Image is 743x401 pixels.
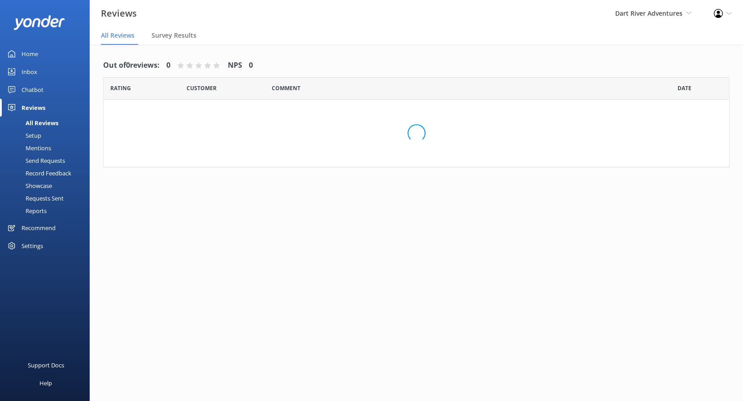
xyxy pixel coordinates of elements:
span: All Reviews [101,31,135,40]
div: Settings [22,237,43,255]
div: Showcase [5,179,52,192]
h4: NPS [228,60,242,71]
div: Reports [5,205,47,217]
div: Mentions [5,142,51,154]
div: Inbox [22,63,37,81]
a: All Reviews [5,117,90,129]
span: Date [187,84,217,92]
div: Requests Sent [5,192,64,205]
div: Setup [5,129,41,142]
div: Reviews [22,99,45,117]
div: Help [39,374,52,392]
a: Setup [5,129,90,142]
a: Record Feedback [5,167,90,179]
span: Survey Results [152,31,196,40]
div: Recommend [22,219,56,237]
div: Home [22,45,38,63]
h4: 0 [166,60,170,71]
a: Send Requests [5,154,90,167]
span: Date [678,84,691,92]
a: Showcase [5,179,90,192]
div: Chatbot [22,81,43,99]
span: Dart River Adventures [615,9,682,17]
div: Support Docs [28,356,64,374]
a: Reports [5,205,90,217]
div: Record Feedback [5,167,71,179]
h4: Out of 0 reviews: [103,60,160,71]
a: Requests Sent [5,192,90,205]
img: yonder-white-logo.png [13,15,65,30]
h4: 0 [249,60,253,71]
div: Send Requests [5,154,65,167]
span: Date [110,84,131,92]
div: All Reviews [5,117,58,129]
a: Mentions [5,142,90,154]
h3: Reviews [101,6,137,21]
span: Question [272,84,300,92]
